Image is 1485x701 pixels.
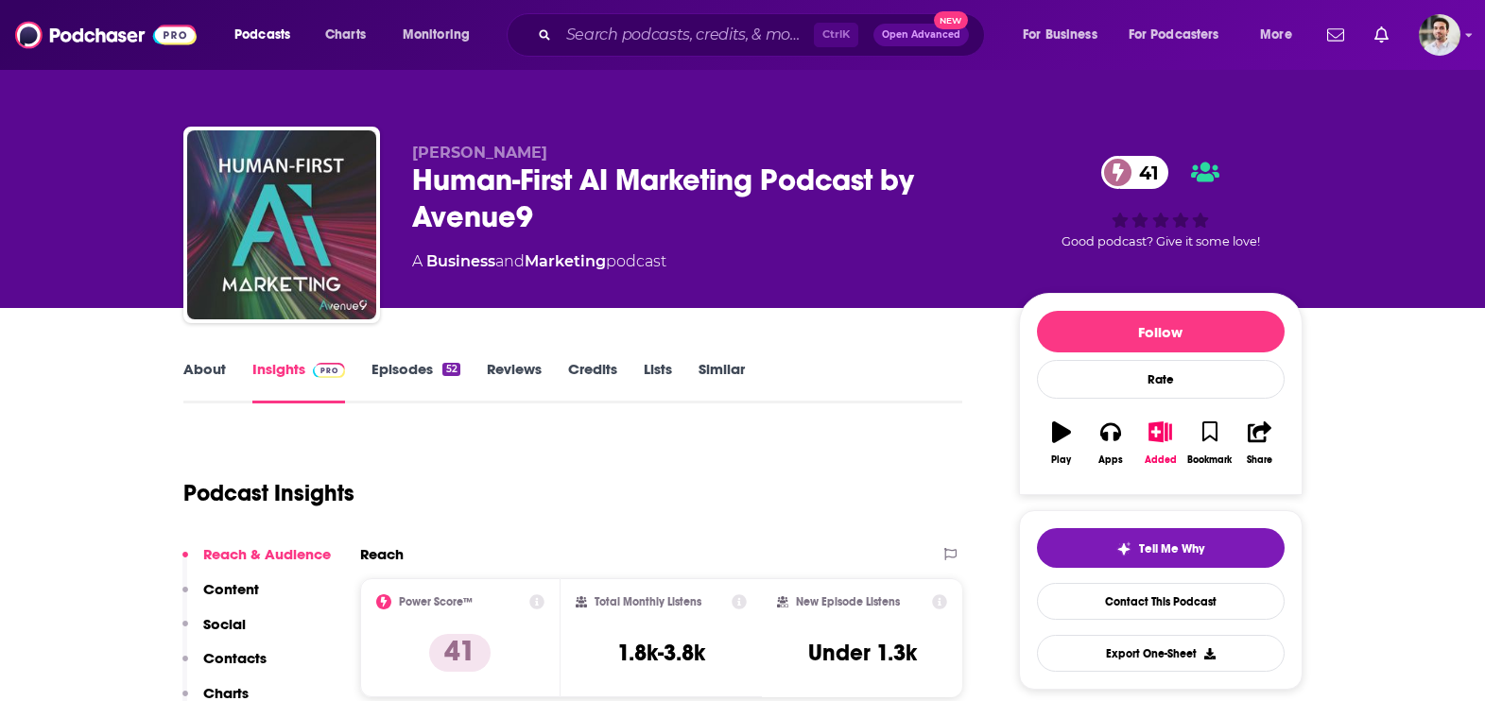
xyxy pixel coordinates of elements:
[183,479,354,507] h1: Podcast Insights
[429,634,491,672] p: 41
[1185,409,1235,477] button: Bookmark
[182,649,267,684] button: Contacts
[1098,454,1123,466] div: Apps
[525,13,1003,57] div: Search podcasts, credits, & more...
[325,22,366,48] span: Charts
[403,22,470,48] span: Monitoring
[182,615,246,650] button: Social
[426,252,495,270] a: Business
[15,17,197,53] img: Podchaser - Follow, Share and Rate Podcasts
[234,22,290,48] span: Podcasts
[1320,19,1352,51] a: Show notifications dropdown
[252,360,346,403] a: InsightsPodchaser Pro
[412,144,547,162] span: [PERSON_NAME]
[203,649,267,667] p: Contacts
[182,580,259,615] button: Content
[487,360,542,403] a: Reviews
[1129,22,1219,48] span: For Podcasters
[399,595,473,608] h2: Power Score™
[182,545,331,580] button: Reach & Audience
[796,595,900,608] h2: New Episode Listens
[371,360,459,403] a: Episodes52
[1037,528,1285,568] button: tell me why sparkleTell Me Why
[1051,454,1071,466] div: Play
[1037,583,1285,620] a: Contact This Podcast
[617,639,705,667] h3: 1.8k-3.8k
[595,595,701,608] h2: Total Monthly Listens
[1235,409,1284,477] button: Share
[525,252,606,270] a: Marketing
[814,23,858,47] span: Ctrl K
[568,360,617,403] a: Credits
[808,639,917,667] h3: Under 1.3k
[313,363,346,378] img: Podchaser Pro
[1037,635,1285,672] button: Export One-Sheet
[1086,409,1135,477] button: Apps
[1419,14,1460,56] button: Show profile menu
[1120,156,1168,189] span: 41
[187,130,376,319] img: Human-First AI Marketing Podcast by Avenue9
[1019,144,1303,261] div: 41Good podcast? Give it some love!
[1037,409,1086,477] button: Play
[183,360,226,403] a: About
[389,20,494,50] button: open menu
[1419,14,1460,56] img: User Profile
[1116,541,1131,556] img: tell me why sparkle
[1135,409,1184,477] button: Added
[873,24,969,46] button: Open AdvancedNew
[203,580,259,598] p: Content
[1247,20,1316,50] button: open menu
[203,545,331,563] p: Reach & Audience
[1367,19,1396,51] a: Show notifications dropdown
[495,252,525,270] span: and
[360,545,404,563] h2: Reach
[1023,22,1097,48] span: For Business
[1419,14,1460,56] span: Logged in as sam_beutlerink
[1010,20,1121,50] button: open menu
[559,20,814,50] input: Search podcasts, credits, & more...
[1260,22,1292,48] span: More
[221,20,315,50] button: open menu
[882,30,960,40] span: Open Advanced
[1139,541,1204,556] span: Tell Me Why
[934,11,968,29] span: New
[644,360,672,403] a: Lists
[313,20,377,50] a: Charts
[1187,454,1232,466] div: Bookmark
[1101,156,1168,189] a: 41
[1037,360,1285,399] div: Rate
[442,363,459,376] div: 52
[203,615,246,633] p: Social
[412,250,666,273] div: A podcast
[699,360,745,403] a: Similar
[1247,454,1272,466] div: Share
[1062,234,1260,248] span: Good podcast? Give it some love!
[1037,311,1285,352] button: Follow
[1145,454,1177,466] div: Added
[1116,20,1247,50] button: open menu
